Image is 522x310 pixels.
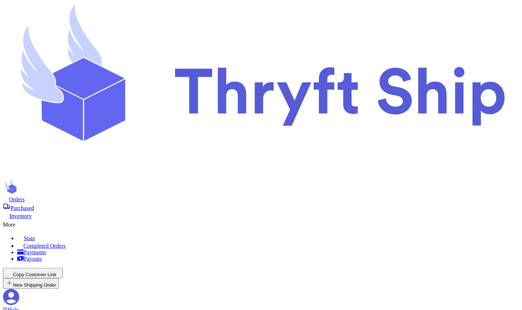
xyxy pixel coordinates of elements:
a: Inventory [3,211,519,219]
a: Completed Orders [17,242,519,249]
button: New Shipping Order [3,278,59,289]
span: Payouts [24,256,42,262]
span: Purchased [10,205,34,211]
span: Stats [24,235,35,241]
a: Payments [17,249,519,256]
button: Copy Customer Link [3,268,63,278]
a: Orders [3,196,519,203]
div: More [3,219,519,228]
span: Completed Orders [23,243,66,249]
a: Stats [17,234,519,242]
span: Payments [24,249,46,255]
span: Inventory [9,213,32,219]
span: Orders [9,196,25,202]
a: Purchased [3,203,519,211]
a: Payouts [17,256,519,262]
